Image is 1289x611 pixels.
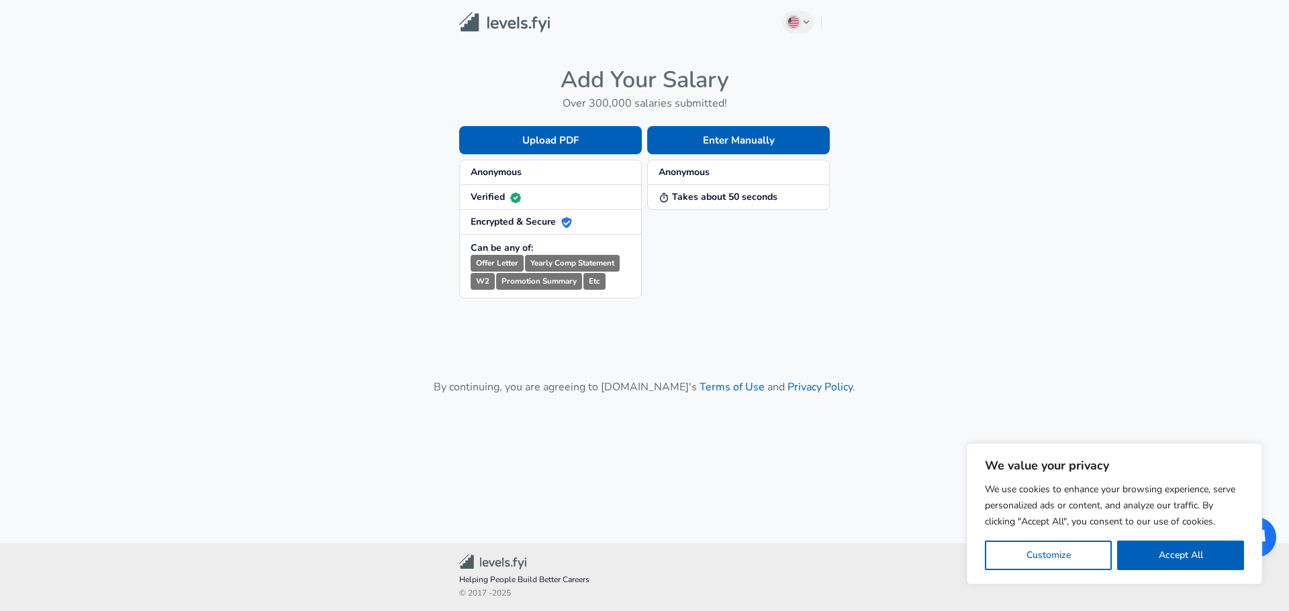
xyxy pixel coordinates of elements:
[459,12,550,33] img: Levels.fyi
[459,126,642,154] button: Upload PDF
[471,215,572,228] strong: Encrypted & Secure
[583,273,606,290] small: Etc
[471,190,521,203] strong: Verified
[787,380,853,394] a: Privacy Policy
[782,11,814,34] button: English (US)
[1117,541,1244,570] button: Accept All
[985,541,1112,570] button: Customize
[788,17,799,27] img: English (US)
[459,94,830,113] h6: Over 300,000 salaries submitted!
[985,482,1244,530] p: We use cookies to enhance your browsing experience, serve personalized ads or content, and analyz...
[525,255,620,272] small: Yearly Comp Statement
[659,166,710,178] strong: Anonymous
[496,273,582,290] small: Promotion Summary
[471,255,524,272] small: Offer Letter
[647,126,830,154] button: Enter Manually
[459,587,830,600] span: © 2017 - 2025
[459,554,526,569] img: Levels.fyi Community
[659,190,777,203] strong: Takes about 50 seconds
[471,166,522,178] strong: Anonymous
[967,443,1262,584] div: We value your privacy
[985,457,1244,474] p: We value your privacy
[459,573,830,587] span: Helping People Build Better Careers
[459,66,830,94] h4: Add Your Salary
[471,273,495,290] small: W2
[471,241,533,254] strong: Can be any of:
[700,380,765,394] a: Terms of Use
